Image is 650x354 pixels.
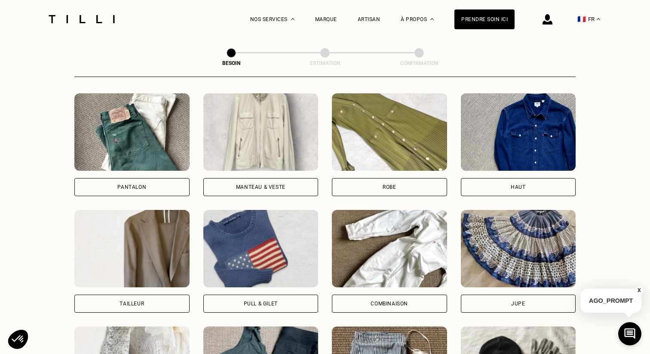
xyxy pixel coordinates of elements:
[332,210,447,287] img: Tilli retouche votre Combinaison
[332,93,447,171] img: Tilli retouche votre Robe
[188,60,274,66] div: Besoin
[376,60,462,66] div: Confirmation
[383,185,396,190] div: Robe
[580,289,641,313] p: AGO_PROMPT
[291,18,294,20] img: Menu déroulant
[315,16,337,22] a: Marque
[430,18,434,20] img: Menu déroulant à propos
[511,301,525,306] div: Jupe
[236,185,285,190] div: Manteau & Veste
[543,14,552,25] img: icône connexion
[117,185,146,190] div: Pantalon
[635,286,644,295] button: X
[371,301,408,306] div: Combinaison
[74,210,190,287] img: Tilli retouche votre Tailleur
[120,301,144,306] div: Tailleur
[461,93,576,171] img: Tilli retouche votre Haut
[46,15,118,23] img: Logo du service de couturière Tilli
[577,15,586,23] span: 🇫🇷
[282,60,368,66] div: Estimation
[454,9,515,29] a: Prendre soin ici
[74,93,190,171] img: Tilli retouche votre Pantalon
[597,18,600,20] img: menu déroulant
[203,210,319,287] img: Tilli retouche votre Pull & gilet
[203,93,319,171] img: Tilli retouche votre Manteau & Veste
[244,301,278,306] div: Pull & gilet
[358,16,380,22] a: Artisan
[511,185,525,190] div: Haut
[461,210,576,287] img: Tilli retouche votre Jupe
